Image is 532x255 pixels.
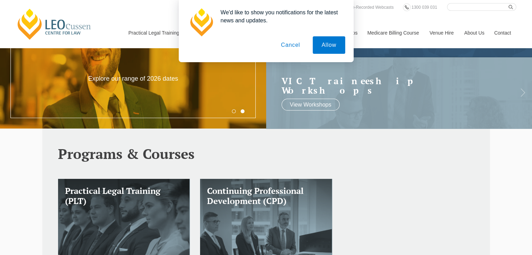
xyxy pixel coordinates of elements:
[232,109,236,113] button: 1
[207,186,325,206] h3: Continuing Professional Development (CPD)
[215,8,345,24] div: We'd like to show you notifications for the latest news and updates.
[80,75,186,83] p: Explore our range of 2026 dates
[58,146,474,161] h2: Programs & Courses
[272,36,309,54] button: Cancel
[65,186,183,206] h3: Practical Legal Training (PLT)
[282,76,503,95] a: VIC Traineeship Workshops
[187,8,215,36] img: notification icon
[241,109,244,113] button: 2
[282,99,340,110] a: View Workshops
[313,36,345,54] button: Allow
